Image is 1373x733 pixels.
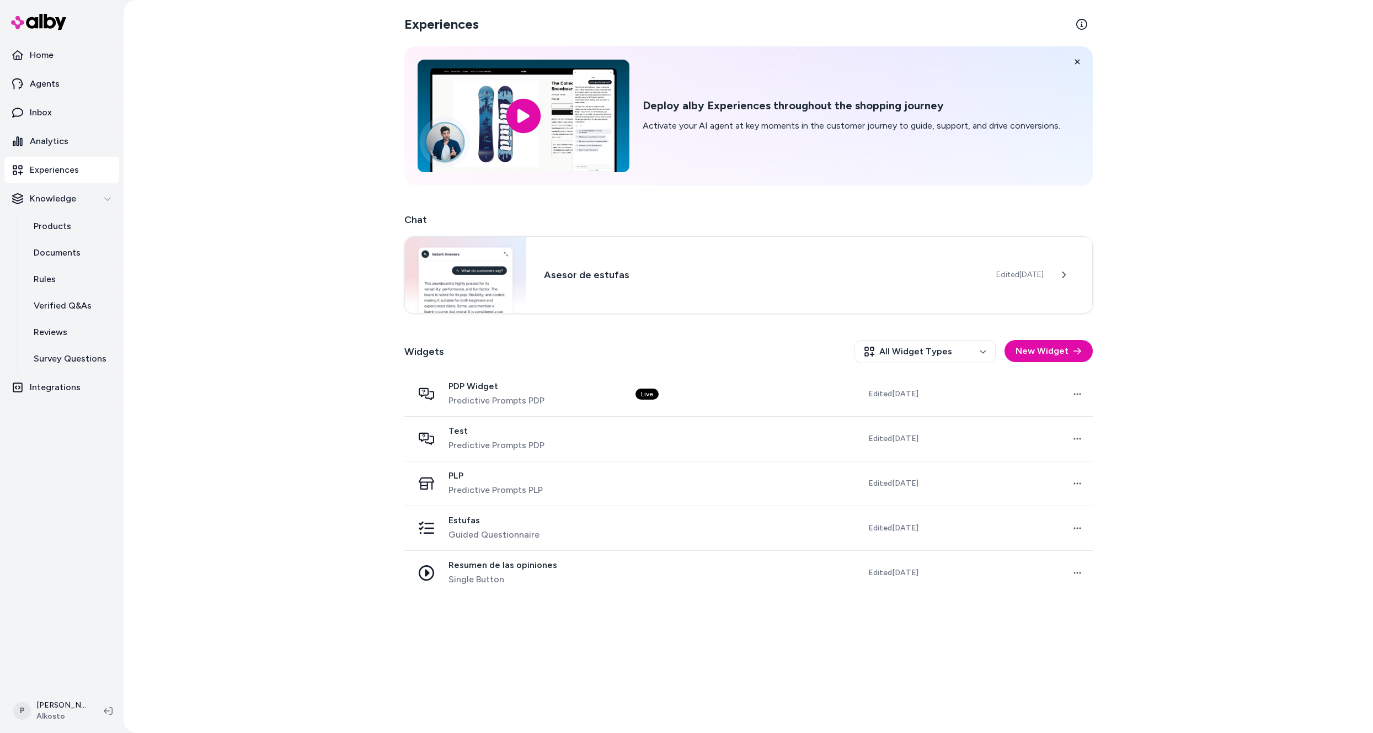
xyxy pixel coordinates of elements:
img: alby Logo [11,14,66,30]
p: Verified Q&As [34,299,92,312]
div: Live [635,389,659,400]
a: Documents [23,240,119,266]
p: Reviews [34,326,67,339]
span: Estufas [448,515,539,526]
p: Analytics [30,135,68,148]
p: Integrations [30,381,81,394]
span: PLP [448,470,543,481]
a: Integrations [4,374,119,401]
p: Agents [30,77,60,91]
a: Inbox [4,99,119,126]
span: Edited [DATE] [868,433,918,444]
h2: Deploy alby Experiences throughout the shopping journey [643,99,1060,113]
button: Knowledge [4,185,119,212]
p: Products [34,220,71,233]
p: Knowledge [30,192,76,205]
span: PDP Widget [448,381,544,392]
a: Experiences [4,157,119,183]
a: Verified Q&As [23,293,119,319]
h2: Widgets [404,344,444,359]
button: All Widget Types [854,340,996,363]
span: P [13,702,31,720]
h3: Asesor de estufas [544,267,978,283]
a: Rules [23,266,119,293]
a: Analytics [4,128,119,155]
span: Edited [DATE] [868,523,918,534]
span: Predictive Prompts PDP [448,394,544,407]
a: Chat widgetAsesor de estufasEdited[DATE] [404,236,1093,314]
p: Inbox [30,106,52,119]
p: Documents [34,246,81,259]
h2: Chat [404,212,1093,227]
p: [PERSON_NAME] [36,700,86,711]
span: Predictive Prompts PDP [448,439,544,452]
span: Guided Questionnaire [448,528,539,541]
h2: Experiences [404,15,479,33]
button: P[PERSON_NAME]Alkosto [7,693,95,729]
p: Experiences [30,163,79,177]
span: Alkosto [36,711,86,722]
span: Resumen de las opiniones [448,560,557,571]
p: Home [30,49,54,62]
a: Survey Questions [23,346,119,372]
button: New Widget [1005,340,1093,362]
span: Edited [DATE] [868,478,918,489]
p: Survey Questions [34,352,106,365]
span: Single Button [448,573,557,586]
span: Predictive Prompts PLP [448,484,543,497]
a: Reviews [23,319,119,346]
a: Products [23,213,119,240]
a: Agents [4,71,119,97]
p: Rules [34,273,56,286]
span: Edited [DATE] [868,389,918,400]
img: Chat widget [405,237,527,313]
span: Test [448,426,544,437]
span: Edited [DATE] [868,567,918,578]
span: Edited [DATE] [996,269,1044,280]
a: Home [4,42,119,68]
p: Activate your AI agent at key moments in the customer journey to guide, support, and drive conver... [643,119,1060,132]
